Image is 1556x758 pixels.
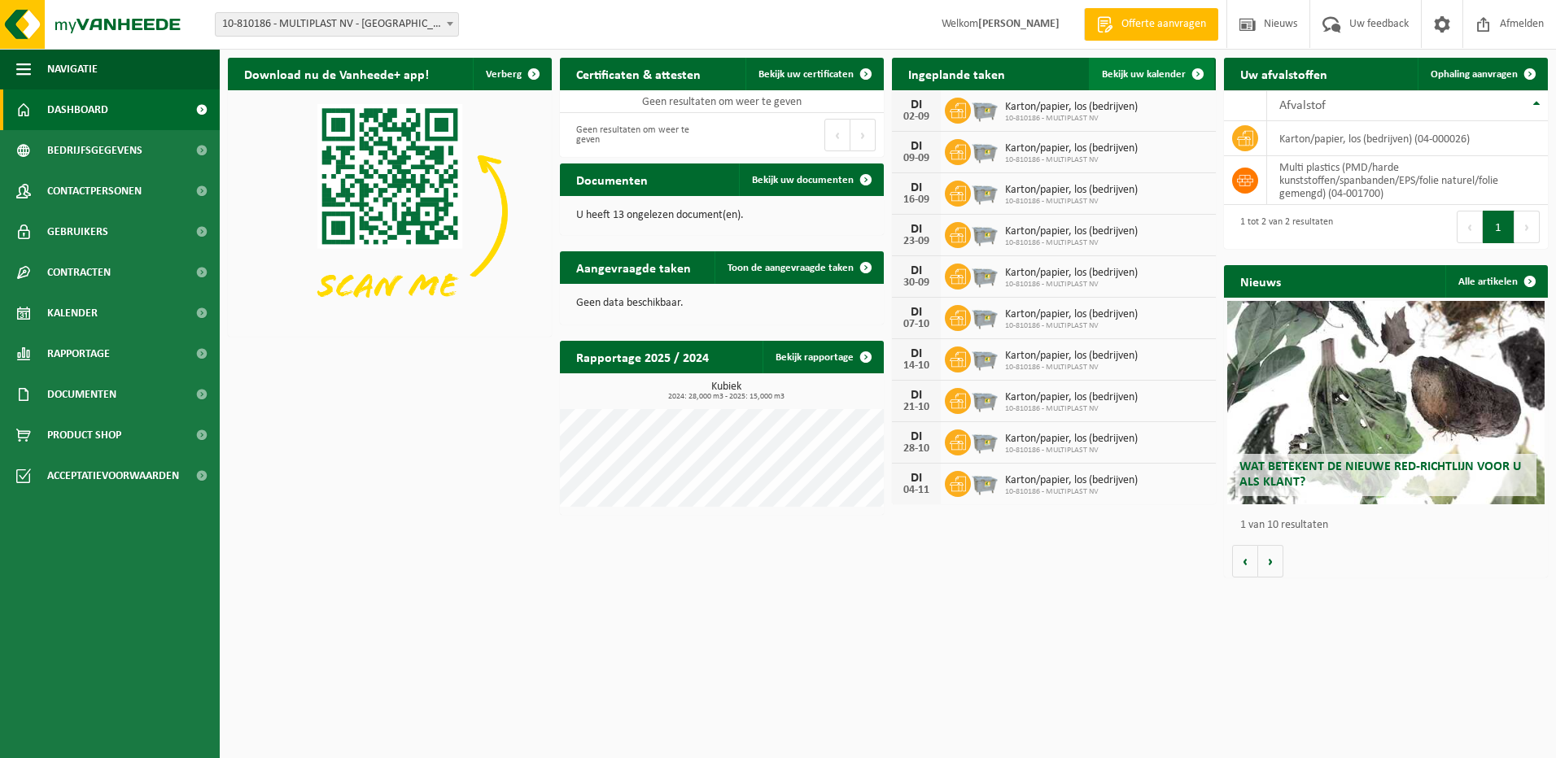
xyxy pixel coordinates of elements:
[1089,58,1214,90] a: Bekijk uw kalender
[1005,321,1138,331] span: 10-810186 - MULTIPLAST NV
[1005,350,1138,363] span: Karton/papier, los (bedrijven)
[216,13,458,36] span: 10-810186 - MULTIPLAST NV - DENDERMONDE
[1258,545,1283,577] button: Volgende
[1005,184,1138,197] span: Karton/papier, los (bedrijven)
[1239,460,1521,489] span: Wat betekent de nieuwe RED-richtlijn voor u als klant?
[758,69,854,80] span: Bekijk uw certificaten
[971,220,999,247] img: WB-2500-GAL-GY-01
[900,319,933,330] div: 07-10
[900,264,933,277] div: DI
[1418,58,1546,90] a: Ophaling aanvragen
[900,111,933,123] div: 02-09
[1005,197,1138,207] span: 10-810186 - MULTIPLAST NV
[1084,8,1218,41] a: Offerte aanvragen
[568,117,714,153] div: Geen resultaten om weer te geven
[824,119,850,151] button: Previous
[47,130,142,171] span: Bedrijfsgegevens
[971,468,999,496] img: WB-2500-GAL-GY-01
[715,251,882,284] a: Toon de aangevraagde taken
[900,194,933,206] div: 16-09
[971,95,999,123] img: WB-2500-GAL-GY-01
[1514,211,1540,243] button: Next
[1224,265,1297,297] h2: Nieuws
[1005,433,1138,446] span: Karton/papier, los (bedrijven)
[1224,58,1344,89] h2: Uw afvalstoffen
[900,98,933,111] div: DI
[900,140,933,153] div: DI
[763,341,882,373] a: Bekijk rapportage
[1005,474,1138,487] span: Karton/papier, los (bedrijven)
[560,90,884,113] td: Geen resultaten om weer te geven
[900,236,933,247] div: 23-09
[900,443,933,455] div: 28-10
[47,293,98,333] span: Kalender
[728,263,854,273] span: Toon de aangevraagde taken
[900,389,933,402] div: DI
[739,163,882,196] a: Bekijk uw documenten
[1267,156,1548,205] td: multi plastics (PMD/harde kunststoffen/spanbanden/EPS/folie naturel/folie gemengd) (04-001700)
[576,210,868,221] p: U heeft 13 ongelezen document(en).
[47,252,111,293] span: Contracten
[560,58,717,89] h2: Certificaten & attesten
[1240,520,1540,531] p: 1 van 10 resultaten
[1005,280,1138,290] span: 10-810186 - MULTIPLAST NV
[568,381,884,401] h3: Kubiek
[1005,267,1138,280] span: Karton/papier, los (bedrijven)
[47,415,121,455] span: Product Shop
[892,58,1021,89] h2: Ingeplande taken
[900,153,933,164] div: 09-09
[1431,69,1518,80] span: Ophaling aanvragen
[47,211,108,252] span: Gebruikers
[1232,545,1258,577] button: Vorige
[1005,142,1138,155] span: Karton/papier, los (bedrijven)
[47,333,110,374] span: Rapportage
[568,393,884,401] span: 2024: 28,000 m3 - 2025: 15,000 m3
[900,223,933,236] div: DI
[1227,301,1545,504] a: Wat betekent de nieuwe RED-richtlijn voor u als klant?
[1005,487,1138,497] span: 10-810186 - MULTIPLAST NV
[47,374,116,415] span: Documenten
[47,455,179,496] span: Acceptatievoorwaarden
[1005,114,1138,124] span: 10-810186 - MULTIPLAST NV
[971,427,999,455] img: WB-2500-GAL-GY-01
[1457,211,1483,243] button: Previous
[1445,265,1546,298] a: Alle artikelen
[900,181,933,194] div: DI
[1232,209,1333,245] div: 1 tot 2 van 2 resultaten
[900,306,933,319] div: DI
[1005,155,1138,165] span: 10-810186 - MULTIPLAST NV
[900,347,933,360] div: DI
[971,344,999,372] img: WB-2500-GAL-GY-01
[47,49,98,89] span: Navigatie
[1005,391,1138,404] span: Karton/papier, los (bedrijven)
[971,261,999,289] img: WB-2500-GAL-GY-01
[1005,363,1138,372] span: 10-810186 - MULTIPLAST NV
[1005,238,1138,248] span: 10-810186 - MULTIPLAST NV
[971,303,999,330] img: WB-2500-GAL-GY-01
[1279,99,1326,112] span: Afvalstof
[47,89,108,130] span: Dashboard
[900,430,933,443] div: DI
[971,386,999,413] img: WB-2500-GAL-GY-01
[1005,101,1138,114] span: Karton/papier, los (bedrijven)
[900,402,933,413] div: 21-10
[1102,69,1186,80] span: Bekijk uw kalender
[971,137,999,164] img: WB-2500-GAL-GY-01
[576,298,868,309] p: Geen data beschikbaar.
[228,58,445,89] h2: Download nu de Vanheede+ app!
[900,277,933,289] div: 30-09
[900,472,933,485] div: DI
[971,178,999,206] img: WB-2500-GAL-GY-01
[215,12,459,37] span: 10-810186 - MULTIPLAST NV - DENDERMONDE
[47,171,142,211] span: Contactpersonen
[486,69,522,80] span: Verberg
[1005,404,1138,414] span: 10-810186 - MULTIPLAST NV
[1117,16,1210,33] span: Offerte aanvragen
[560,251,707,283] h2: Aangevraagde taken
[752,175,854,185] span: Bekijk uw documenten
[1483,211,1514,243] button: 1
[473,58,550,90] button: Verberg
[850,119,876,151] button: Next
[978,18,1060,30] strong: [PERSON_NAME]
[745,58,882,90] a: Bekijk uw certificaten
